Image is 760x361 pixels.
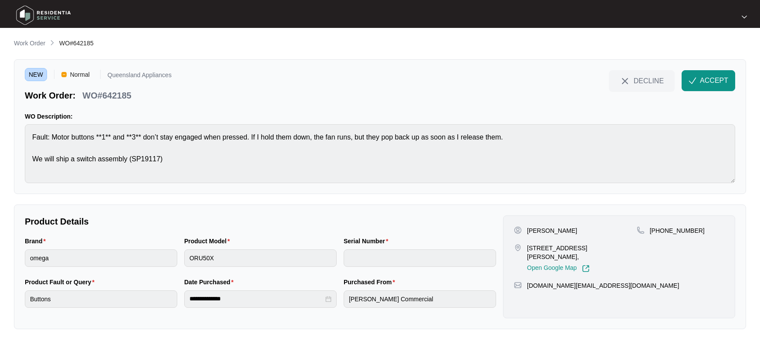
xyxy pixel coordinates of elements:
img: map-pin [514,281,522,289]
p: Work Order: [25,89,75,102]
input: Purchased From [344,290,496,308]
span: Normal [67,68,93,81]
input: Product Fault or Query [25,290,177,308]
input: Product Model [184,249,337,267]
input: Serial Number [344,249,496,267]
span: DECLINE [634,76,664,85]
img: map-pin [637,226,645,234]
img: Link-External [582,265,590,272]
button: close-IconDECLINE [609,70,675,91]
p: [DOMAIN_NAME][EMAIL_ADDRESS][DOMAIN_NAME] [527,281,679,290]
img: close-Icon [620,76,630,86]
span: WO#642185 [59,40,94,47]
p: [PERSON_NAME] [527,226,577,235]
span: ACCEPT [700,75,728,86]
img: residentia service logo [13,2,74,28]
p: WO#642185 [82,89,131,102]
p: Queensland Appliances [108,72,172,81]
input: Brand [25,249,177,267]
p: Work Order [14,39,45,48]
label: Serial Number [344,237,392,245]
img: check-Icon [689,77,696,85]
label: Product Model [184,237,233,245]
img: dropdown arrow [742,15,747,19]
label: Purchased From [344,278,399,286]
p: [PHONE_NUMBER] [650,226,705,235]
button: check-IconACCEPT [682,70,735,91]
img: map-pin [514,244,522,252]
a: Work Order [12,39,47,48]
p: [STREET_ADDRESS][PERSON_NAME], [527,244,637,261]
p: WO Description: [25,112,735,121]
label: Product Fault or Query [25,278,98,286]
a: Open Google Map [527,265,590,272]
textarea: Fault: Motor buttons **1** and **3** don’t stay engaged when pressed. If I hold them down, the fa... [25,124,735,183]
img: user-pin [514,226,522,234]
input: Date Purchased [189,294,324,303]
label: Date Purchased [184,278,237,286]
p: Product Details [25,215,496,228]
img: Vercel Logo [61,72,67,77]
span: NEW [25,68,47,81]
label: Brand [25,237,49,245]
img: chevron-right [49,39,56,46]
